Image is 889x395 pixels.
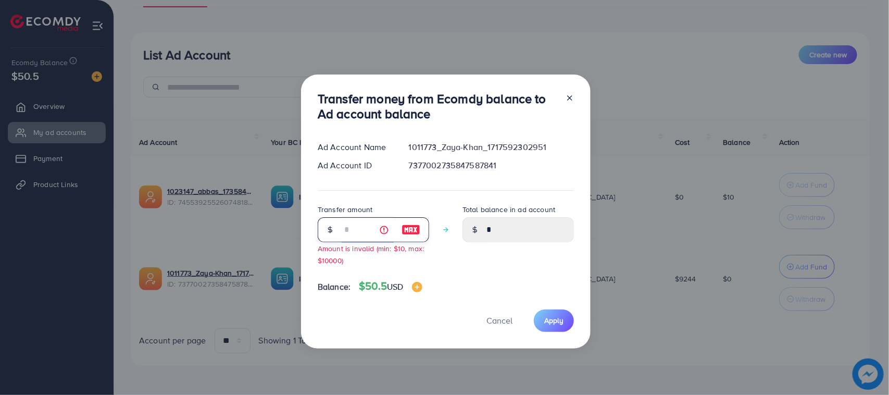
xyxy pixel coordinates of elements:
button: Cancel [473,310,525,332]
img: image [412,282,422,292]
small: Amount is invalid (min: $10, max: $10000) [318,243,424,265]
h4: $50.5 [359,280,422,293]
div: Ad Account ID [309,159,400,171]
span: Apply [544,315,564,326]
div: Ad Account Name [309,141,400,153]
span: Cancel [486,315,512,326]
span: Balance: [318,281,350,293]
label: Transfer amount [318,204,372,215]
label: Total balance in ad account [462,204,555,215]
button: Apply [534,310,574,332]
h3: Transfer money from Ecomdy balance to Ad account balance [318,91,557,121]
div: 1011773_Zaya-Khan_1717592302951 [400,141,582,153]
span: USD [387,281,403,292]
div: 7377002735847587841 [400,159,582,171]
img: image [402,224,420,236]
